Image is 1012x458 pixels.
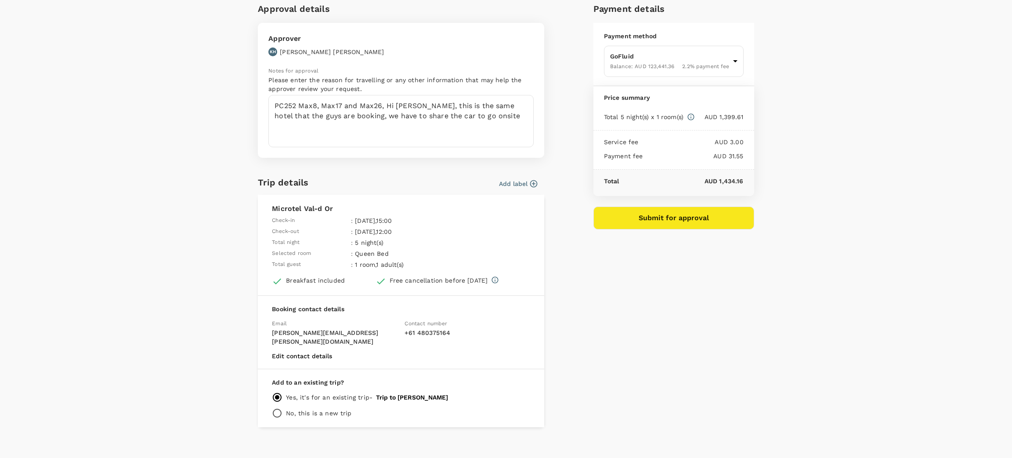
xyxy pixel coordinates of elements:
[376,394,448,401] button: Trip to [PERSON_NAME]
[390,276,488,285] div: Free cancellation before [DATE]
[355,260,451,269] p: 1 room , 1 adult(s)
[695,113,744,121] p: AUD 1,399.61
[355,249,451,258] p: Queen Bed
[351,227,353,236] span: :
[272,216,295,225] span: Check-in
[351,216,353,225] span: :
[272,238,300,247] span: Total night
[604,138,639,146] p: Service fee
[270,49,276,55] p: KH
[280,47,384,56] p: [PERSON_NAME] [PERSON_NAME]
[286,276,345,285] div: Breakfast included
[268,76,534,93] p: Please enter the reason for travelling or any other information that may help the approver review...
[604,177,619,185] p: Total
[604,46,744,77] div: GoFluidBalance: AUD 123,441.362.2% payment fee
[272,249,311,258] span: Selected room
[604,32,744,40] p: Payment method
[351,249,353,258] span: :
[286,409,351,418] p: No, this is a new trip
[610,52,730,61] p: GoFluid
[272,204,530,214] p: Microtel Val-d Or
[604,93,744,102] p: Price summary
[619,177,744,185] p: AUD 1,434.16
[258,2,544,16] h6: Approval details
[258,175,308,189] h6: Trip details
[355,238,451,247] p: 5 night(s)
[643,152,744,160] p: AUD 31.55
[272,378,530,387] p: Add to an existing trip?
[355,227,451,236] p: [DATE] , 12:00
[355,216,451,225] p: [DATE] , 15:00
[351,238,353,247] span: :
[405,320,447,327] span: Contact number
[351,260,353,269] span: :
[604,152,643,160] p: Payment fee
[639,138,744,146] p: AUD 3.00
[268,67,534,76] p: Notes for approval
[593,207,754,229] button: Submit for approval
[593,2,754,16] h6: Payment details
[272,227,299,236] span: Check-out
[268,33,384,44] p: Approver
[272,214,453,269] table: simple table
[272,305,530,313] p: Booking contact details
[610,63,674,69] span: Balance : AUD 123,441.36
[682,63,729,69] span: 2.2 % payment fee
[272,260,301,269] span: Total guest
[286,393,372,402] p: Yes, it's for an existing trip -
[272,320,287,327] span: Email
[272,328,398,346] p: [PERSON_NAME][EMAIL_ADDRESS][PERSON_NAME][DOMAIN_NAME]
[272,353,332,360] button: Edit contact details
[491,276,499,284] svg: Full refund before 2025-09-05 00:00 Cancellation penalty of AUD 258.06 after 2025-09-05 00:00 but...
[499,179,537,188] button: Add label
[405,328,530,337] p: + 61 480375164
[604,113,683,121] p: Total 5 night(s) x 1 room(s)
